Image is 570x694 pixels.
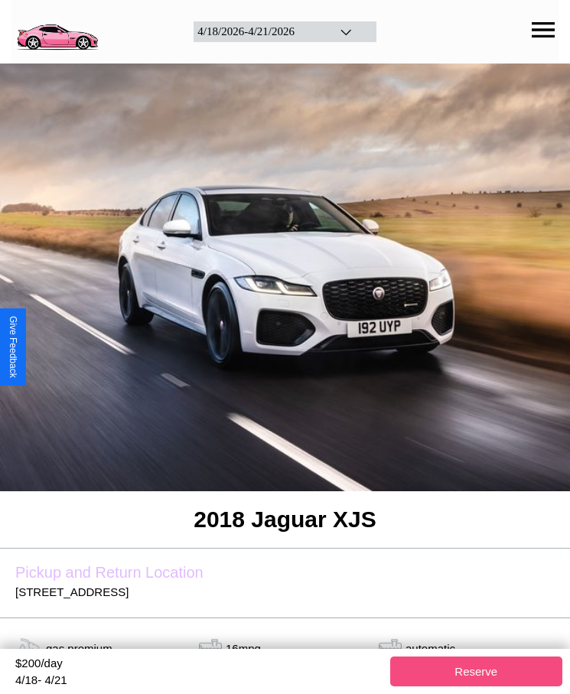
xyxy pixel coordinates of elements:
div: 4 / 18 / 2026 - 4 / 21 / 2026 [197,25,320,38]
img: gas [375,637,406,660]
p: [STREET_ADDRESS] [15,582,555,602]
button: Reserve [390,657,563,686]
div: Give Feedback [8,316,18,378]
label: Pickup and Return Location [15,564,555,582]
img: logo [11,8,103,53]
p: gas premium [46,638,112,659]
p: 16 mpg [226,638,261,659]
img: gas [15,637,46,660]
div: $ 200 /day [15,657,383,673]
div: 4 / 18 - 4 / 21 [15,673,383,686]
img: tank [195,637,226,660]
p: automatic [406,638,455,659]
